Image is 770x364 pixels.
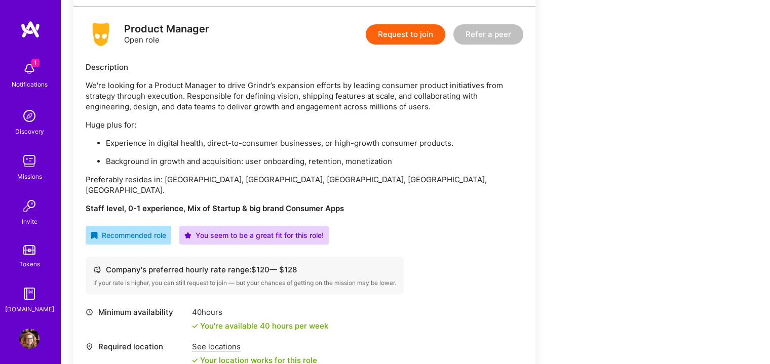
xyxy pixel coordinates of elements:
i: icon PurpleStar [184,232,191,239]
div: Tokens [19,259,40,269]
img: logo [20,20,41,38]
div: Company's preferred hourly rate range: $ 120 — $ 128 [93,264,396,275]
div: Discovery [15,126,44,137]
i: icon Check [192,357,198,363]
div: Required location [86,341,187,352]
p: Background in growth and acquisition: user onboarding, retention, monetization [106,156,523,167]
i: icon Clock [86,308,93,316]
img: teamwork [19,151,40,171]
div: Minimum availability [86,307,187,317]
img: User Avatar [19,329,40,349]
div: Recommended role [91,230,166,240]
button: Request to join [366,24,445,45]
i: icon Location [86,343,93,350]
p: We're looking for a Product Manager to drive Grindr’s expansion efforts by leading consumer produ... [86,80,523,112]
div: Description [86,62,523,72]
div: You're available 40 hours per week [192,320,328,331]
p: Experience in digital health, direct-to-consumer businesses, or high-growth consumer products. [106,138,523,148]
div: See locations [192,341,317,352]
div: 40 hours [192,307,328,317]
span: 1 [31,59,40,67]
img: tokens [23,245,35,255]
img: Invite [19,196,40,216]
img: logo [86,19,116,50]
div: Notifications [12,79,48,90]
i: icon RecommendedBadge [91,232,98,239]
div: You seem to be a great fit for this role! [184,230,324,240]
div: [DOMAIN_NAME] [5,304,54,314]
img: discovery [19,106,40,126]
p: Preferably resides in: [GEOGRAPHIC_DATA], [GEOGRAPHIC_DATA], [GEOGRAPHIC_DATA], [GEOGRAPHIC_DATA]... [86,174,523,195]
img: bell [19,59,40,79]
p: Huge plus for: [86,119,523,130]
i: icon Check [192,323,198,329]
div: Open role [124,24,209,45]
i: icon Cash [93,266,101,273]
div: Product Manager [124,24,209,34]
a: User Avatar [17,329,42,349]
div: Invite [22,216,37,227]
strong: Staff level, 0-1 experience, Mix of Startup & big brand Consumer Apps [86,204,344,213]
div: If your rate is higher, you can still request to join — but your chances of getting on the missio... [93,279,396,287]
div: Missions [17,171,42,182]
button: Refer a peer [453,24,523,45]
img: guide book [19,284,40,304]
